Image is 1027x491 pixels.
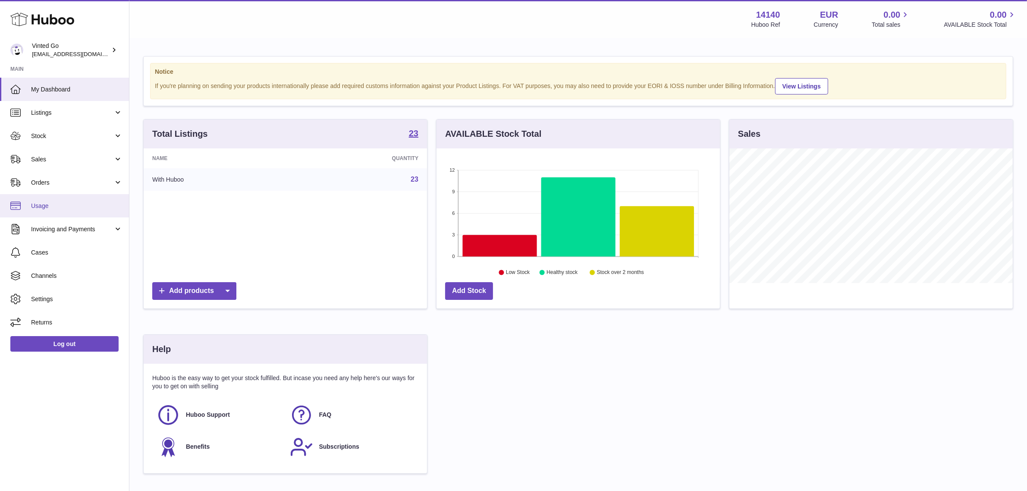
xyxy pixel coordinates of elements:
p: Huboo is the easy way to get your stock fulfilled. But incase you need any help here's our ways f... [152,374,418,390]
h3: AVAILABLE Stock Total [445,128,541,140]
span: 0.00 [884,9,901,21]
span: Orders [31,179,113,187]
span: 0.00 [990,9,1007,21]
span: Total sales [872,21,910,29]
td: With Huboo [144,168,293,191]
a: Huboo Support [157,403,281,427]
span: Returns [31,318,122,327]
a: View Listings [775,78,828,94]
strong: EUR [820,9,838,21]
div: Vinted Go [32,42,110,58]
span: Invoicing and Payments [31,225,113,233]
a: Subscriptions [290,435,415,459]
a: Log out [10,336,119,352]
text: 6 [452,211,455,216]
a: Benefits [157,435,281,459]
text: 9 [452,189,455,194]
th: Name [144,148,293,168]
strong: Notice [155,68,1002,76]
text: Low Stock [506,270,530,276]
div: If you're planning on sending your products internationally please add required customs informati... [155,77,1002,94]
span: Sales [31,155,113,164]
a: Add products [152,282,236,300]
span: AVAILABLE Stock Total [944,21,1017,29]
span: [EMAIL_ADDRESS][DOMAIN_NAME] [32,50,127,57]
a: 23 [411,176,418,183]
strong: 14140 [756,9,780,21]
span: My Dashboard [31,85,122,94]
div: Currency [814,21,839,29]
span: Huboo Support [186,411,230,419]
span: Listings [31,109,113,117]
h3: Sales [738,128,760,140]
img: internalAdmin-14140@internal.huboo.com [10,44,23,57]
strong: 23 [409,129,418,138]
span: Stock [31,132,113,140]
a: 0.00 Total sales [872,9,910,29]
th: Quantity [293,148,427,168]
h3: Total Listings [152,128,208,140]
span: Channels [31,272,122,280]
a: FAQ [290,403,415,427]
span: FAQ [319,411,332,419]
a: 23 [409,129,418,139]
text: 12 [449,167,455,173]
text: 3 [452,232,455,237]
text: Stock over 2 months [597,270,644,276]
h3: Help [152,343,171,355]
span: Cases [31,249,122,257]
text: 0 [452,254,455,259]
a: 0.00 AVAILABLE Stock Total [944,9,1017,29]
span: Subscriptions [319,443,359,451]
span: Settings [31,295,122,303]
span: Usage [31,202,122,210]
span: Benefits [186,443,210,451]
div: Huboo Ref [751,21,780,29]
text: Healthy stock [546,270,578,276]
a: Add Stock [445,282,493,300]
